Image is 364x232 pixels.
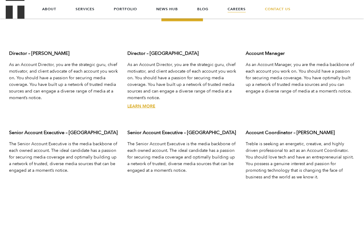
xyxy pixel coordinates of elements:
[246,50,355,57] h3: Account Manager
[9,61,118,101] p: As an Account Director, you are the strategic guru, chief motivator, and client advocate of each ...
[127,141,237,174] p: The Senior Account Executive is the media backbone of each owned account. The ideal candidate has...
[246,61,355,95] p: As an Account Manager, you are the media backbone of each account you work on. You should have a ...
[127,103,155,109] a: Director – San Francisco
[9,129,118,136] h3: Senior Account Executive – [GEOGRAPHIC_DATA]
[9,141,118,174] p: The Senior Account Executive is the media backbone of each owned account. The ideal candidate has...
[127,61,237,101] p: As an Account Director, you are the strategic guru, chief motivator, and client advocate of each ...
[127,129,237,136] h3: Senior Account Executive – [GEOGRAPHIC_DATA]
[246,129,355,136] h3: Account Coordinator – [PERSON_NAME]
[9,50,118,57] h3: Director – [PERSON_NAME]
[127,50,237,57] h3: Director – [GEOGRAPHIC_DATA]
[246,141,355,180] p: Treble is seeking an energetic, creative, and highly driven professional to act as an Account Coo...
